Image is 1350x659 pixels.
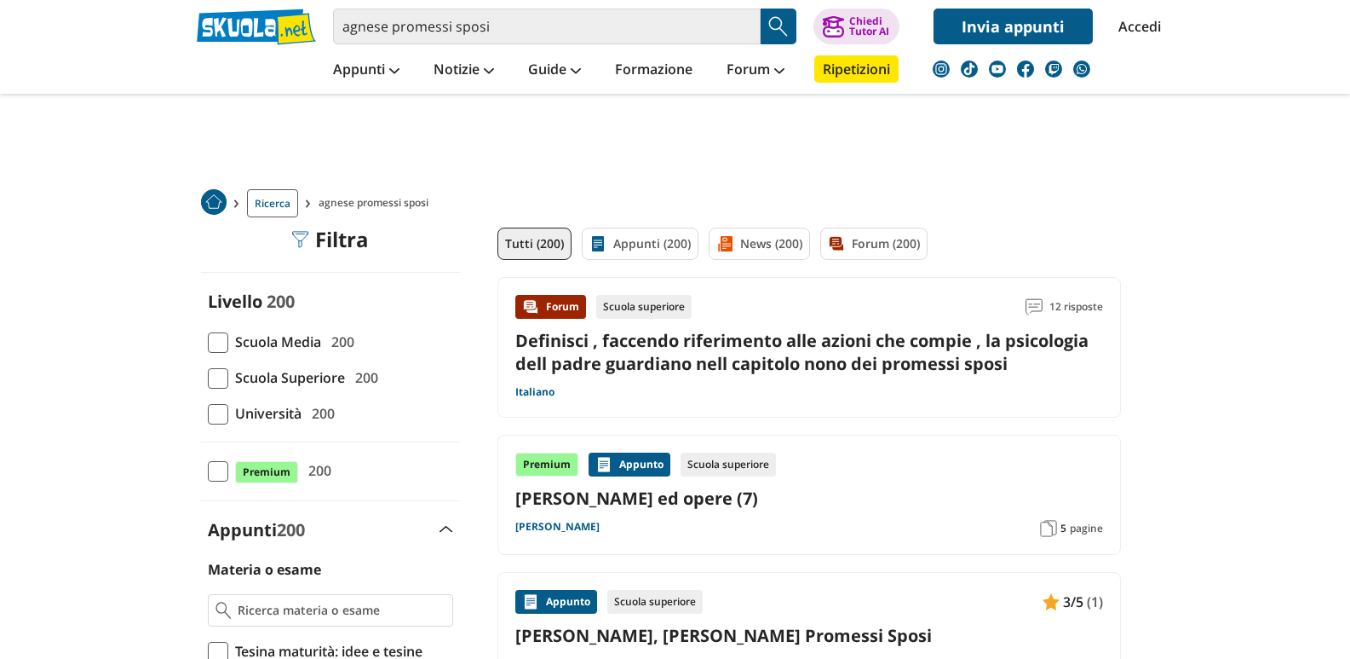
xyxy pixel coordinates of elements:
img: twitch [1045,61,1062,78]
a: Forum [722,55,789,86]
img: Filtra filtri mobile [291,231,308,248]
img: instagram [933,61,950,78]
div: Scuola superiore [596,295,692,319]
a: [PERSON_NAME] ed opere (7) [515,487,1103,510]
input: Ricerca materia o esame [238,602,445,619]
img: Ricerca materia o esame [215,602,232,619]
img: Home [201,189,227,215]
span: Premium [235,461,298,483]
a: Ricerca [247,189,298,217]
a: Appunti (200) [582,228,698,260]
img: Appunti contenuto [595,456,612,473]
span: Scuola Superiore [228,367,345,389]
a: [PERSON_NAME] [515,520,600,534]
span: pagine [1070,522,1103,535]
img: Forum filtro contenuto [828,235,845,252]
label: Livello [208,290,262,313]
a: Formazione [611,55,697,86]
span: 200 [348,367,378,389]
span: 200 [325,331,354,353]
div: Scuola superiore [681,453,776,477]
a: Notizie [429,55,498,86]
label: Materia o esame [208,560,321,579]
img: facebook [1017,61,1034,78]
div: Scuola superiore [607,590,703,614]
img: WhatsApp [1073,61,1090,78]
div: Filtra [291,228,369,251]
a: Definisci , faccendo riferimento alle azioni che compie , la psicologia dell padre guardiano nell... [515,329,1089,375]
a: Guide [524,55,585,86]
a: Italiano [515,385,554,399]
img: News filtro contenuto [716,235,733,252]
a: News (200) [709,228,810,260]
label: Appunti [208,518,305,541]
div: Premium [515,453,578,477]
img: Appunti filtro contenuto [589,235,606,252]
img: Cerca appunti, riassunti o versioni [766,14,791,39]
div: Appunto [515,590,597,614]
img: youtube [989,61,1006,78]
span: 12 risposte [1049,295,1103,319]
span: 200 [305,402,335,425]
img: tiktok [961,61,978,78]
button: ChiediTutor AI [813,9,899,44]
a: Invia appunti [934,9,1093,44]
img: Forum contenuto [522,298,539,315]
a: Home [201,189,227,217]
img: Appunti contenuto [1043,593,1060,610]
img: Appunti contenuto [522,593,539,610]
span: 5 [1060,522,1066,535]
a: [PERSON_NAME], [PERSON_NAME] Promessi Sposi [515,624,1103,647]
img: Pagine [1040,520,1057,537]
span: 200 [267,290,295,313]
div: Appunto [589,453,670,477]
span: 200 [302,460,331,482]
div: Forum [515,295,586,319]
span: 200 [277,518,305,541]
a: Tutti (200) [497,228,572,260]
span: Scuola Media [228,331,321,353]
a: Accedi [1118,9,1154,44]
span: agnese promessi sposi [319,189,435,217]
span: 3/5 [1063,591,1083,613]
input: Cerca appunti, riassunti o versioni [333,9,761,44]
a: Ripetizioni [814,55,899,83]
a: Appunti [329,55,404,86]
span: (1) [1087,591,1103,613]
img: Apri e chiudi sezione [439,526,453,533]
span: Università [228,402,302,425]
div: Chiedi Tutor AI [849,16,889,37]
img: Commenti lettura [1025,298,1043,315]
button: Search Button [761,9,796,44]
a: Forum (200) [820,228,928,260]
